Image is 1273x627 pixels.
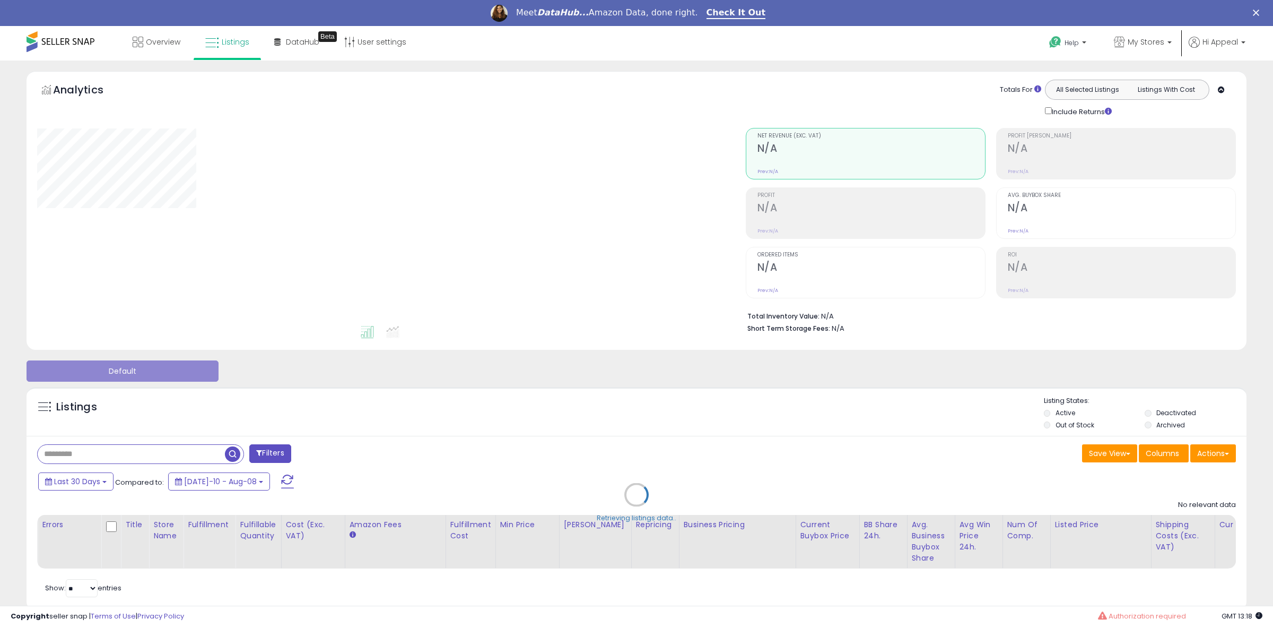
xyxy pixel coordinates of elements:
[1127,83,1206,97] button: Listings With Cost
[757,168,778,175] small: Prev: N/A
[1253,10,1263,16] div: Close
[1049,36,1062,49] i: Get Help
[757,202,985,216] h2: N/A
[1000,85,1041,95] div: Totals For
[1037,105,1124,117] div: Include Returns
[11,612,184,622] div: seller snap | |
[747,324,830,333] b: Short Term Storage Fees:
[1008,202,1235,216] h2: N/A
[146,37,180,47] span: Overview
[537,7,589,18] i: DataHub...
[318,31,337,42] div: Tooltip anchor
[757,133,985,139] span: Net Revenue (Exc. VAT)
[222,37,249,47] span: Listings
[1008,168,1028,175] small: Prev: N/A
[516,7,698,18] div: Meet Amazon Data, done right.
[286,37,319,47] span: DataHub
[266,26,327,58] a: DataHub
[757,287,778,294] small: Prev: N/A
[1008,252,1235,258] span: ROI
[1128,37,1164,47] span: My Stores
[1008,228,1028,234] small: Prev: N/A
[1106,26,1180,61] a: My Stores
[125,26,188,58] a: Overview
[1189,37,1245,61] a: Hi Appeal
[27,360,219,382] button: Default
[491,5,508,22] img: Profile image for Georgie
[336,26,414,58] a: User settings
[597,513,676,523] div: Retrieving listings data..
[757,142,985,157] h2: N/A
[1008,193,1235,199] span: Avg. Buybox Share
[1048,83,1127,97] button: All Selected Listings
[1008,287,1028,294] small: Prev: N/A
[747,312,819,321] b: Total Inventory Value:
[11,611,49,621] strong: Copyright
[197,26,257,58] a: Listings
[53,82,124,100] h5: Analytics
[1202,37,1238,47] span: Hi Appeal
[832,323,844,333] span: N/A
[757,252,985,258] span: Ordered Items
[747,309,1228,322] li: N/A
[1008,261,1235,276] h2: N/A
[757,193,985,199] span: Profit
[1008,133,1235,139] span: Profit [PERSON_NAME]
[757,228,778,234] small: Prev: N/A
[1041,28,1097,61] a: Help
[707,7,766,19] a: Check It Out
[1065,38,1079,47] span: Help
[757,261,985,276] h2: N/A
[1008,142,1235,157] h2: N/A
